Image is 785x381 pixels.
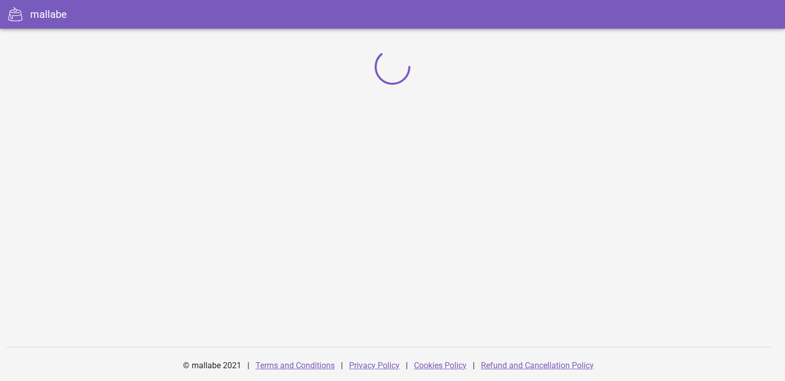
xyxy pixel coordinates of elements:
[473,353,475,378] div: |
[177,353,247,378] div: © mallabe 2021
[481,361,594,370] a: Refund and Cancellation Policy
[349,361,400,370] a: Privacy Policy
[30,7,67,22] div: mallabe
[406,353,408,378] div: |
[256,361,335,370] a: Terms and Conditions
[414,361,467,370] a: Cookies Policy
[247,353,249,378] div: |
[341,353,343,378] div: |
